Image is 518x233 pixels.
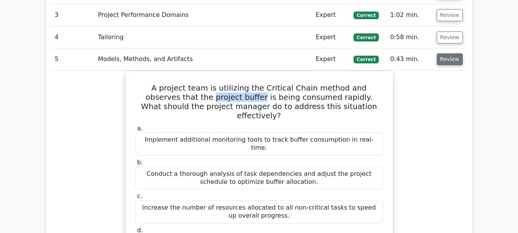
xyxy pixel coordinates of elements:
td: Expert [312,4,350,26]
div: Implement additional monitoring tools to track buffer consumption in real-time. [135,132,383,155]
div: Increase the number of resources allocated to all non-critical tasks to speed up overall progress. [135,200,383,223]
td: Models, Methods, and Artifacts [95,48,312,70]
h5: A project team is utilizing the Critical Chain method and observes that the project buffer is bei... [135,83,384,120]
button: Review [437,53,463,65]
td: Project Performance Domains [95,4,312,26]
button: Review [437,31,463,43]
td: Expert [312,48,350,70]
span: b. [137,159,143,166]
div: Conduct a thorough analysis of task dependencies and adjust the project schedule to optimize buff... [135,167,383,190]
td: 0:43 min. [387,48,433,70]
span: Correct [354,33,378,41]
td: Tailoring [95,26,312,48]
span: a. [137,125,143,132]
td: Expert [312,26,350,48]
button: Review [437,9,463,21]
span: Correct [354,56,378,63]
td: 0:58 min. [387,26,433,48]
td: 3 [52,4,95,26]
td: 4 [52,26,95,48]
td: 5 [52,48,95,70]
span: c. [137,192,143,200]
td: 1:02 min. [387,4,433,26]
span: Correct [354,12,378,19]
